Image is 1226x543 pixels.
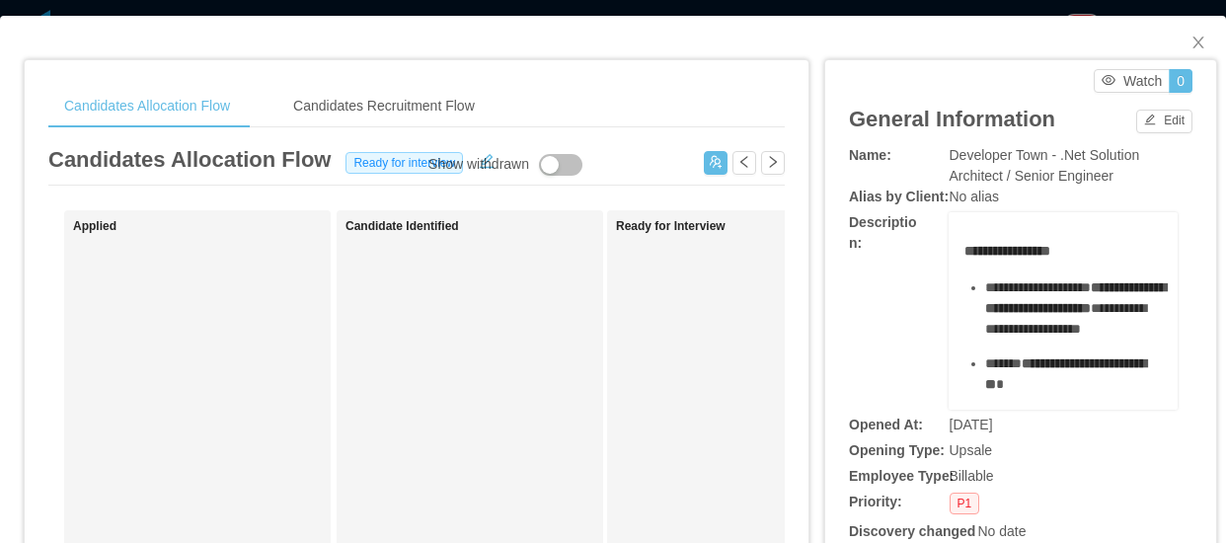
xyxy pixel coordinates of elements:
[849,442,945,458] b: Opening Type:
[277,84,491,128] div: Candidates Recruitment Flow
[849,214,916,251] b: Description:
[950,493,980,514] span: P1
[977,523,1026,539] span: No date
[1169,69,1192,93] button: 0
[1190,35,1206,50] i: icon: close
[949,212,1178,410] div: rdw-wrapper
[471,149,502,169] button: icon: edit
[345,152,463,174] span: Ready for interview
[950,417,993,432] span: [DATE]
[950,189,1000,204] span: No alias
[950,468,994,484] span: Billable
[1094,69,1170,93] button: icon: eyeWatch
[849,147,891,163] b: Name:
[761,151,785,175] button: icon: right
[950,147,1140,184] span: Developer Town - .Net Solution Architect / Senior Engineer
[48,84,246,128] div: Candidates Allocation Flow
[428,154,529,176] div: Show withdrawn
[704,151,728,175] button: icon: usergroup-add
[73,219,349,234] h1: Applied
[616,219,892,234] h1: Ready for Interview
[964,241,1163,438] div: rdw-editor
[1136,110,1192,133] button: icon: editEdit
[1171,16,1226,71] button: Close
[950,442,993,458] span: Upsale
[48,143,331,176] article: Candidates Allocation Flow
[849,417,923,432] b: Opened At:
[345,219,622,234] h1: Candidate Identified
[849,468,954,484] b: Employee Type:
[849,103,1055,135] article: General Information
[732,151,756,175] button: icon: left
[849,189,949,204] b: Alias by Client:
[849,494,902,509] b: Priority:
